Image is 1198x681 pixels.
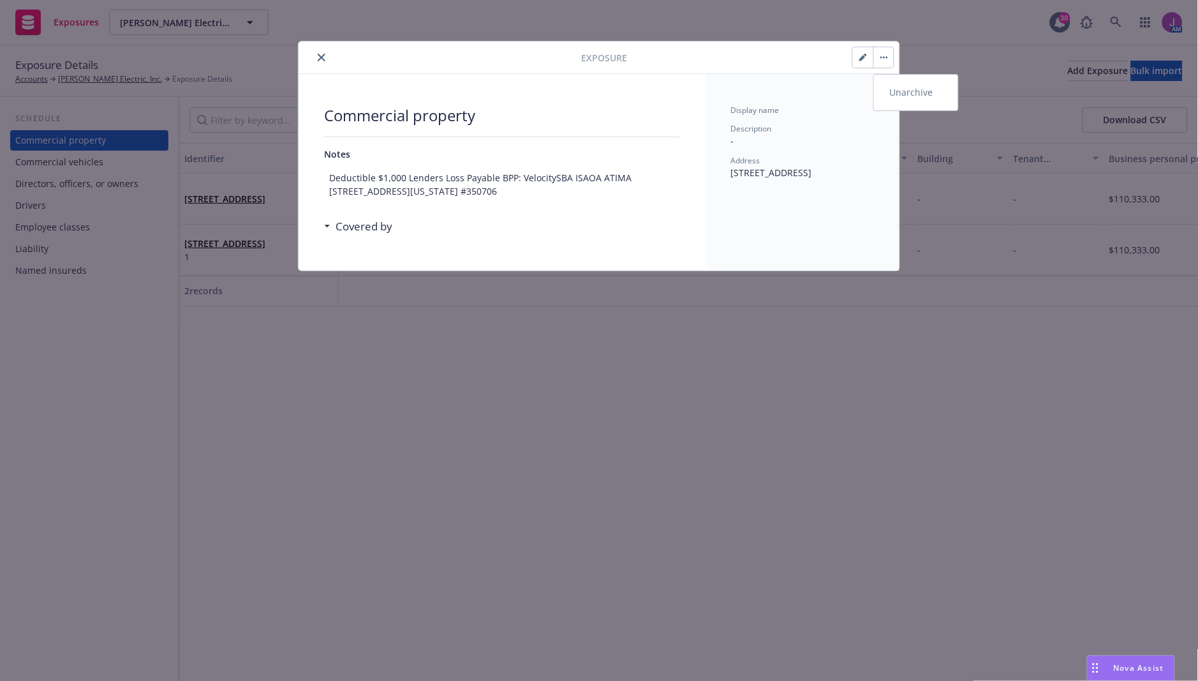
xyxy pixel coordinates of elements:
[1087,655,1175,681] button: Nova Assist
[1088,656,1104,680] div: Drag to move
[336,218,392,235] h3: Covered by
[1114,662,1164,673] span: Nova Assist
[324,148,350,160] span: Notes
[581,51,627,64] span: Exposure
[731,167,812,179] span: [STREET_ADDRESS]
[731,105,780,116] span: Display name
[314,50,329,65] button: close
[324,105,680,126] span: Commercial property
[731,135,734,147] span: -
[324,166,680,203] span: Deductible $1,000 Lenders Loss Payable BPP: VelocitySBA ISAOA ATIMA [STREET_ADDRESS][US_STATE] #3...
[731,123,772,134] span: Description
[324,218,392,235] div: Covered by
[731,155,760,166] span: Address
